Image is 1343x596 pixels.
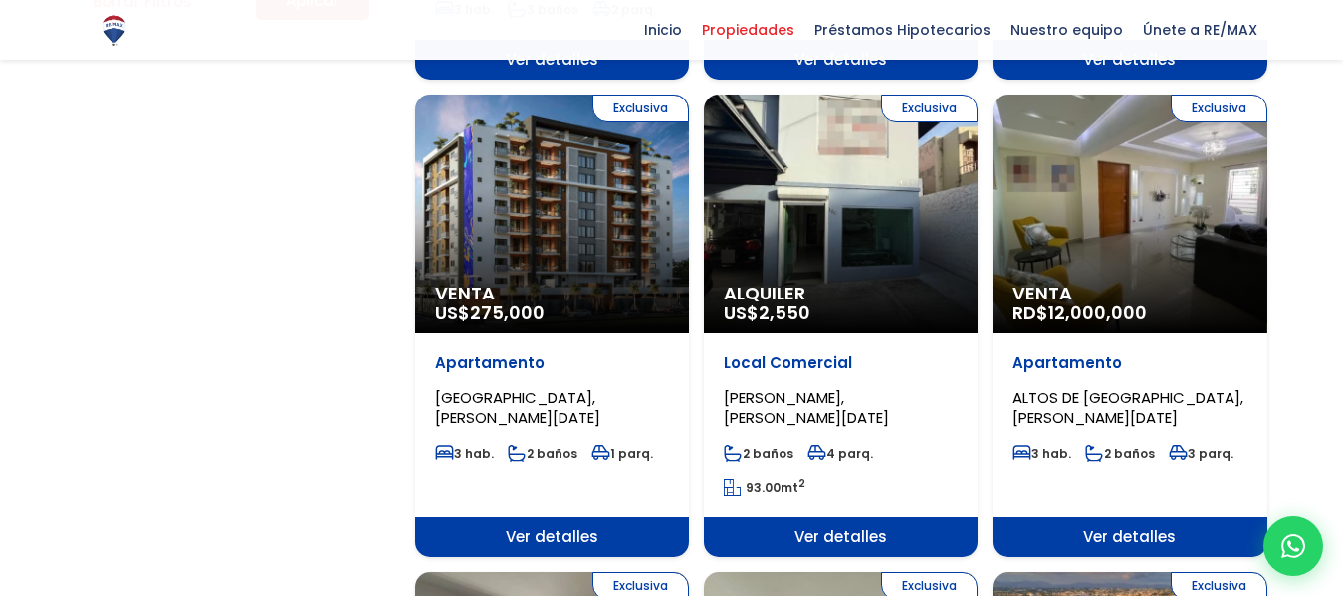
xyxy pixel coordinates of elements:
span: Ver detalles [415,40,689,80]
p: Local Comercial [724,353,958,373]
span: RD$ [1012,300,1147,325]
span: Nuestro equipo [1001,15,1133,45]
span: 4 parq. [807,445,873,462]
span: Propiedades [692,15,804,45]
span: 3 hab. [435,445,494,462]
span: 3 hab. [1012,445,1071,462]
span: mt [724,479,805,496]
span: 2 baños [508,445,577,462]
span: Ver detalles [415,517,689,557]
a: Exclusiva Alquiler US$2,550 Local Comercial [PERSON_NAME], [PERSON_NAME][DATE] 2 baños 4 parq. 93... [704,95,978,557]
span: 93.00 [746,479,781,496]
img: Logo de REMAX [97,13,131,48]
span: Venta [435,284,669,303]
span: 2 baños [1085,445,1155,462]
span: 1 parq. [591,445,653,462]
p: Apartamento [1012,353,1246,373]
span: Ver detalles [993,517,1266,557]
span: Ver detalles [704,517,978,557]
span: Venta [1012,284,1246,303]
span: 2 baños [724,445,793,462]
span: [PERSON_NAME], [PERSON_NAME][DATE] [724,387,889,428]
span: US$ [724,300,810,325]
span: US$ [435,300,545,325]
p: Apartamento [435,353,669,373]
span: 12,000,000 [1048,300,1147,325]
span: Ver detalles [993,40,1266,80]
span: Únete a RE/MAX [1133,15,1267,45]
span: Préstamos Hipotecarios [804,15,1001,45]
span: Inicio [634,15,692,45]
span: [GEOGRAPHIC_DATA], [PERSON_NAME][DATE] [435,387,600,428]
span: Exclusiva [592,95,689,122]
span: 3 parq. [1169,445,1233,462]
span: 275,000 [470,300,545,325]
span: Alquiler [724,284,958,303]
span: Exclusiva [881,95,978,122]
span: Ver detalles [704,40,978,80]
a: Exclusiva Venta US$275,000 Apartamento [GEOGRAPHIC_DATA], [PERSON_NAME][DATE] 3 hab. 2 baños 1 pa... [415,95,689,557]
sup: 2 [798,476,805,491]
span: Exclusiva [1171,95,1267,122]
span: 2,550 [759,300,810,325]
a: Exclusiva Venta RD$12,000,000 Apartamento ALTOS DE [GEOGRAPHIC_DATA], [PERSON_NAME][DATE] 3 hab. ... [993,95,1266,557]
span: ALTOS DE [GEOGRAPHIC_DATA], [PERSON_NAME][DATE] [1012,387,1243,428]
